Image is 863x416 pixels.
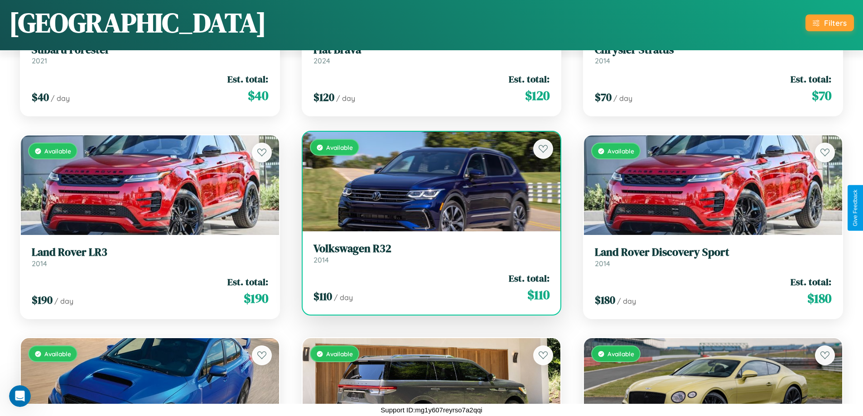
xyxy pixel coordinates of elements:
a: Chrysler Stratus2014 [595,43,831,66]
span: / day [613,94,632,103]
a: Land Rover LR32014 [32,246,268,268]
span: Available [44,350,71,358]
span: $ 120 [313,90,334,105]
span: / day [54,296,73,306]
h3: Land Rover Discovery Sport [595,246,831,259]
span: Est. total: [509,272,550,285]
span: Est. total: [227,275,268,288]
span: Available [326,350,353,358]
span: 2021 [32,56,47,65]
span: 2024 [313,56,330,65]
span: / day [334,293,353,302]
span: $ 180 [595,292,615,307]
p: Support ID: mg1y607reyrso7a2qqi [381,404,482,416]
span: $ 190 [244,289,268,307]
span: Available [326,143,353,151]
h3: Land Rover LR3 [32,246,268,259]
span: / day [51,94,70,103]
span: $ 70 [812,86,831,105]
span: Est. total: [791,275,831,288]
span: Est. total: [509,72,550,86]
span: Est. total: [791,72,831,86]
span: Available [607,147,634,155]
span: 2014 [595,56,610,65]
span: $ 40 [248,86,268,105]
a: Volkswagen R322014 [313,242,550,264]
span: 2014 [32,259,47,268]
span: Est. total: [227,72,268,86]
span: $ 70 [595,90,612,105]
h3: Volkswagen R32 [313,242,550,255]
span: $ 40 [32,90,49,105]
a: Fiat Brava2024 [313,43,550,66]
span: Available [607,350,634,358]
a: Land Rover Discovery Sport2014 [595,246,831,268]
span: Available [44,147,71,155]
span: 2014 [313,255,329,264]
span: 2014 [595,259,610,268]
span: / day [336,94,355,103]
a: Subaru Forester2021 [32,43,268,66]
iframe: Intercom live chat [9,385,31,407]
span: $ 190 [32,292,53,307]
span: $ 110 [313,289,332,304]
span: / day [617,296,636,306]
div: Filters [824,18,847,28]
button: Filters [805,14,854,31]
span: $ 110 [527,286,550,304]
div: Give Feedback [852,190,858,226]
span: $ 180 [807,289,831,307]
span: $ 120 [525,86,550,105]
h1: [GEOGRAPHIC_DATA] [9,4,266,41]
